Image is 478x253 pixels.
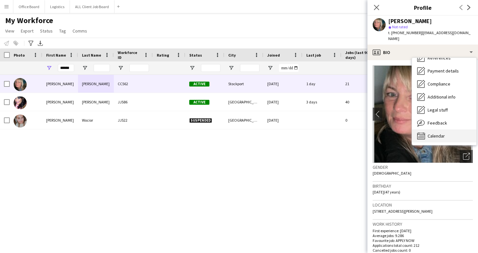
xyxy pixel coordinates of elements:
input: Workforce ID Filter Input [129,64,149,72]
button: Open Filter Menu [118,65,124,71]
button: Open Filter Menu [228,65,234,71]
h3: Work history [373,221,473,227]
span: View [5,28,14,34]
a: Export [18,27,36,35]
img: Nicola Smith [14,96,27,109]
h3: Birthday [373,183,473,189]
span: Calendar [428,133,445,139]
span: My Workforce [5,16,53,25]
input: Joined Filter Input [279,64,299,72]
app-action-btn: Advanced filters [27,39,35,47]
span: Last Name [82,53,101,58]
button: Office Board [13,0,45,13]
span: Photo [14,53,25,58]
span: Rating [157,53,169,58]
span: Status [40,28,53,34]
span: [STREET_ADDRESS][PERSON_NAME] [373,209,432,214]
app-action-btn: Export XLSX [36,39,44,47]
img: Nicola Lewis [14,78,27,91]
div: 1 day [302,75,341,93]
div: [DATE] [263,75,302,93]
div: Payment details [412,64,476,77]
span: Tag [59,28,66,34]
span: Feedback [428,120,447,126]
div: 40 [341,93,384,111]
button: Open Filter Menu [189,65,195,71]
div: Open photos pop-in [460,150,473,163]
div: Stockport [224,75,263,93]
div: 0 [341,111,384,129]
div: [PERSON_NAME] [42,111,78,129]
div: [GEOGRAPHIC_DATA] [224,93,263,111]
span: Active [189,100,209,105]
span: Workforce ID [118,50,141,60]
span: First Name [46,53,66,58]
span: Additional info [428,94,456,100]
h3: Location [373,202,473,208]
div: [DATE] [263,111,302,129]
span: [DATE] (47 years) [373,190,400,194]
button: Open Filter Menu [46,65,52,71]
input: First Name Filter Input [58,64,74,72]
button: ALL Client Job Board [70,0,114,13]
button: Open Filter Menu [82,65,88,71]
a: View [3,27,17,35]
p: First experience: [DATE] [373,228,473,233]
span: | [EMAIL_ADDRESS][DOMAIN_NAME] [388,30,471,41]
span: City [228,53,236,58]
span: Jobs (last 90 days) [345,50,372,60]
div: Bio [367,45,478,60]
div: [PERSON_NAME] [42,75,78,93]
span: References [428,55,451,61]
button: Logistics [45,0,70,13]
div: Legal stuff [412,103,476,116]
span: Payment details [428,68,459,74]
span: Active [189,82,209,87]
span: Legal stuff [428,107,448,113]
p: Average jobs: 9.286 [373,233,473,238]
span: Comms [73,28,87,34]
button: Open Filter Menu [267,65,273,71]
div: 21 [341,75,384,93]
h3: Profile [367,3,478,12]
span: Not rated [392,24,408,29]
input: Last Name Filter Input [94,64,110,72]
div: [GEOGRAPHIC_DATA] [224,111,263,129]
p: Applications total count: 212 [373,243,473,248]
div: Wocior [78,111,114,129]
h3: Gender [373,164,473,170]
a: Status [37,27,55,35]
div: JJ586 [114,93,153,111]
span: Export [21,28,33,34]
img: Crew avatar or photo [373,65,473,163]
span: t. [PHONE_NUMBER] [388,30,422,35]
div: 3 days [302,93,341,111]
div: JJ522 [114,111,153,129]
img: Nicola Wocior [14,114,27,127]
div: Calendar [412,129,476,142]
div: Additional info [412,90,476,103]
span: Status [189,53,202,58]
a: Comms [70,27,90,35]
div: References [412,51,476,64]
p: Cancelled jobs count: 0 [373,248,473,253]
input: Status Filter Input [201,64,220,72]
div: Compliance [412,77,476,90]
span: Suspended [189,118,212,123]
span: Compliance [428,81,450,87]
div: Feedback [412,116,476,129]
div: [PERSON_NAME] [42,93,78,111]
div: [PERSON_NAME] [78,93,114,111]
p: Favourite job: APPLY NOW [373,238,473,243]
div: CC562 [114,75,153,93]
span: Last job [306,53,321,58]
span: [DEMOGRAPHIC_DATA] [373,171,411,176]
div: [DATE] [263,93,302,111]
div: [PERSON_NAME] [388,18,432,24]
div: [PERSON_NAME] [78,75,114,93]
input: City Filter Input [240,64,259,72]
span: Joined [267,53,280,58]
a: Tag [57,27,69,35]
